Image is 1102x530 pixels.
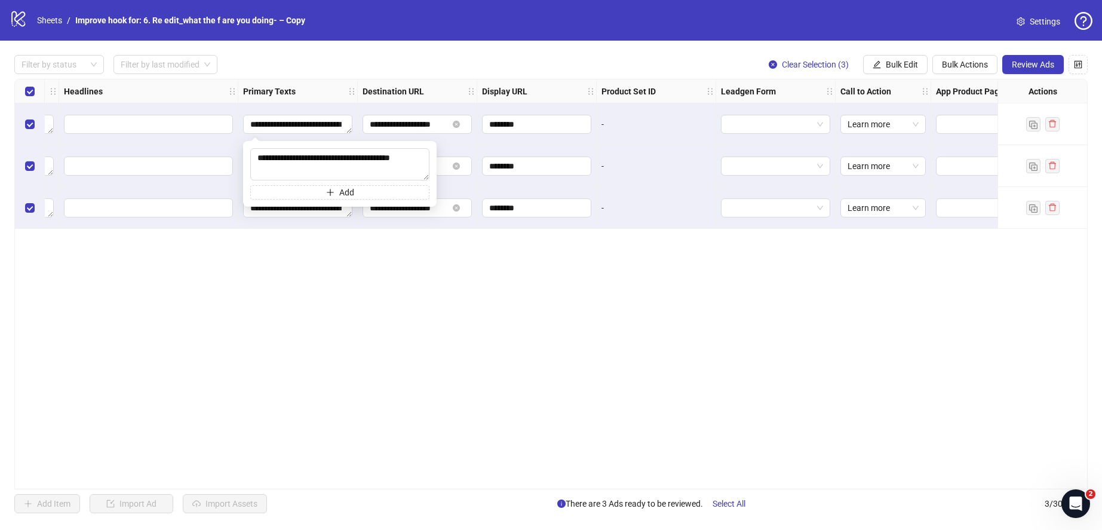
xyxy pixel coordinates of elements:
[64,157,233,176] div: Edit values
[243,198,352,217] div: Edit values
[243,115,352,134] div: Edit values
[557,500,566,508] span: info-circle
[467,87,475,96] span: holder
[64,198,233,217] div: Edit values
[363,85,424,98] strong: Destination URL
[593,79,596,103] div: Resize Display URL column
[840,85,891,98] strong: Call to Action
[64,115,233,134] div: Edit values
[936,85,1014,98] strong: App Product Page ID
[921,87,929,96] span: holder
[759,55,858,74] button: Clear Selection (3)
[183,494,267,513] button: Import Assets
[769,60,777,69] span: close-circle
[1029,85,1057,98] strong: Actions
[557,494,755,513] span: There are 3 Ads ready to be reviewed.
[453,121,460,128] button: close-circle
[90,494,173,513] button: Import Ad
[942,60,988,69] span: Bulk Actions
[1030,15,1060,28] span: Settings
[601,85,656,98] strong: Product Set ID
[706,87,714,96] span: holder
[834,87,842,96] span: holder
[474,79,477,103] div: Resize Destination URL column
[886,60,918,69] span: Bulk Edit
[1007,12,1070,31] a: Settings
[721,85,776,98] strong: Leadgen Form
[243,85,296,98] strong: Primary Texts
[235,79,238,103] div: Resize Headlines column
[453,204,460,212] button: close-circle
[713,79,716,103] div: Resize Product Set ID column
[56,79,59,103] div: Resize Descriptions column
[1012,60,1054,69] span: Review Ads
[863,55,928,74] button: Bulk Edit
[15,103,45,145] div: Select row 1
[1061,489,1090,518] iframe: Intercom live chat
[228,87,237,96] span: holder
[601,160,711,173] div: -
[49,87,57,96] span: holder
[64,85,103,98] strong: Headlines
[848,115,919,133] span: Learn more
[356,87,364,96] span: holder
[714,87,723,96] span: holder
[35,14,65,27] a: Sheets
[15,145,45,187] div: Select row 2
[237,87,245,96] span: holder
[932,55,997,74] button: Bulk Actions
[73,14,308,27] a: Improve hook for: 6. Re edit_what the f are you doing- – Copy
[15,79,45,103] div: Select all rows
[848,199,919,217] span: Learn more
[67,14,70,27] li: /
[873,60,881,69] span: edit
[339,188,354,197] span: Add
[1026,117,1040,131] button: Duplicate
[1075,12,1092,30] span: question-circle
[782,60,849,69] span: Clear Selection (3)
[703,494,755,513] button: Select All
[326,188,334,197] span: plus
[1045,497,1088,510] span: 3 / 300 items
[595,87,603,96] span: holder
[1069,55,1088,74] button: Configure table settings
[713,499,745,508] span: Select All
[928,79,931,103] div: Resize Call to Action column
[848,157,919,175] span: Learn more
[1086,489,1095,499] span: 2
[601,201,711,215] div: -
[1026,159,1040,173] button: Duplicate
[354,79,357,103] div: Resize Primary Texts column
[14,494,80,513] button: Add Item
[250,185,429,200] button: Add
[601,118,711,131] div: -
[482,85,527,98] strong: Display URL
[453,163,460,170] button: close-circle
[57,87,66,96] span: holder
[348,87,356,96] span: holder
[587,87,595,96] span: holder
[1074,60,1082,69] span: control
[1026,201,1040,215] button: Duplicate
[832,79,835,103] div: Resize Leadgen Form column
[15,187,45,229] div: Select row 3
[929,87,938,96] span: holder
[1017,17,1025,26] span: setting
[1002,55,1064,74] button: Review Ads
[475,87,484,96] span: holder
[825,87,834,96] span: holder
